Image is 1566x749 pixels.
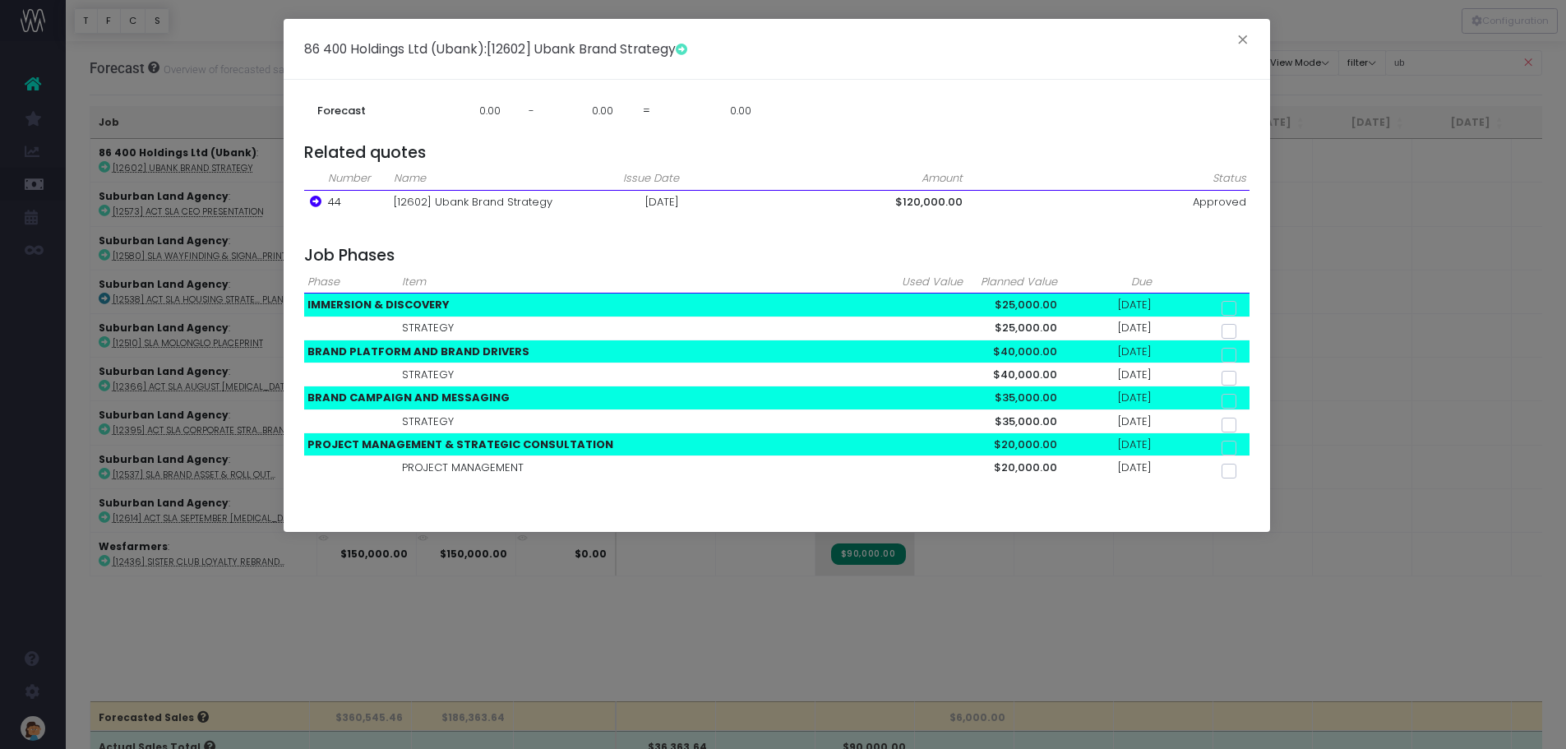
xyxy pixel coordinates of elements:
td: $35,000.00 [966,386,1060,409]
td: 0.00 [664,89,765,132]
td: $20,000.00 [966,432,1060,455]
td: [DATE] [1060,340,1155,363]
th: Name [390,168,611,191]
th: Due [1060,270,1155,294]
td: $40,000.00 [966,363,1060,386]
td: $25,000.00 [966,317,1060,340]
td: [DATE] [1060,386,1155,409]
button: Close [1226,29,1260,55]
td: 44 [325,190,390,213]
th: Number [325,168,390,191]
td: STRATEGY [399,363,871,386]
th: Amount [682,168,966,191]
th: Forecast [304,89,382,132]
td: = [626,89,663,132]
td: $120,000.00 [682,190,966,213]
th: Item [399,270,871,294]
th: Used Value [871,270,966,294]
td: [DATE] [1060,456,1155,479]
th: Issue Date [611,168,682,191]
strong: PROJECT MANAGEMENT & STRATEGIC CONSULTATION [307,437,613,452]
td: [DATE] [1060,363,1155,386]
span: [12602] Ubank Brand Strategy [487,39,687,58]
td: PROJECT MANAGEMENT [399,456,871,479]
td: 0.00 [382,89,514,132]
th: Phase [304,270,399,294]
td: [DATE] [611,190,682,213]
td: [12602] Ubank Brand Strategy [390,190,611,213]
td: $35,000.00 [966,409,1060,432]
h4: Job Phases [304,246,1250,265]
td: $40,000.00 [966,340,1060,363]
td: STRATEGY [399,317,871,340]
h5: : [304,39,687,58]
strong: BRAND PLATFORM AND BRAND DRIVERS [307,344,529,359]
strong: BRAND CAMPAIGN AND MESSAGING [307,390,510,405]
td: 0.00 [547,89,626,132]
td: STRATEGY [399,409,871,432]
span: 86 400 Holdings Ltd (Ubank) [304,39,484,58]
h4: Related quotes [304,143,1250,162]
td: [DATE] [1060,294,1155,317]
td: Approved [966,190,1250,213]
th: Status [966,168,1250,191]
strong: IMMERSION & DISCOVERY [307,297,450,312]
td: $25,000.00 [966,294,1060,317]
th: Planned Value [966,270,1060,294]
td: $20,000.00 [966,456,1060,479]
td: [DATE] [1060,432,1155,455]
td: - [514,89,547,132]
td: [DATE] [1060,317,1155,340]
td: [DATE] [1060,409,1155,432]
